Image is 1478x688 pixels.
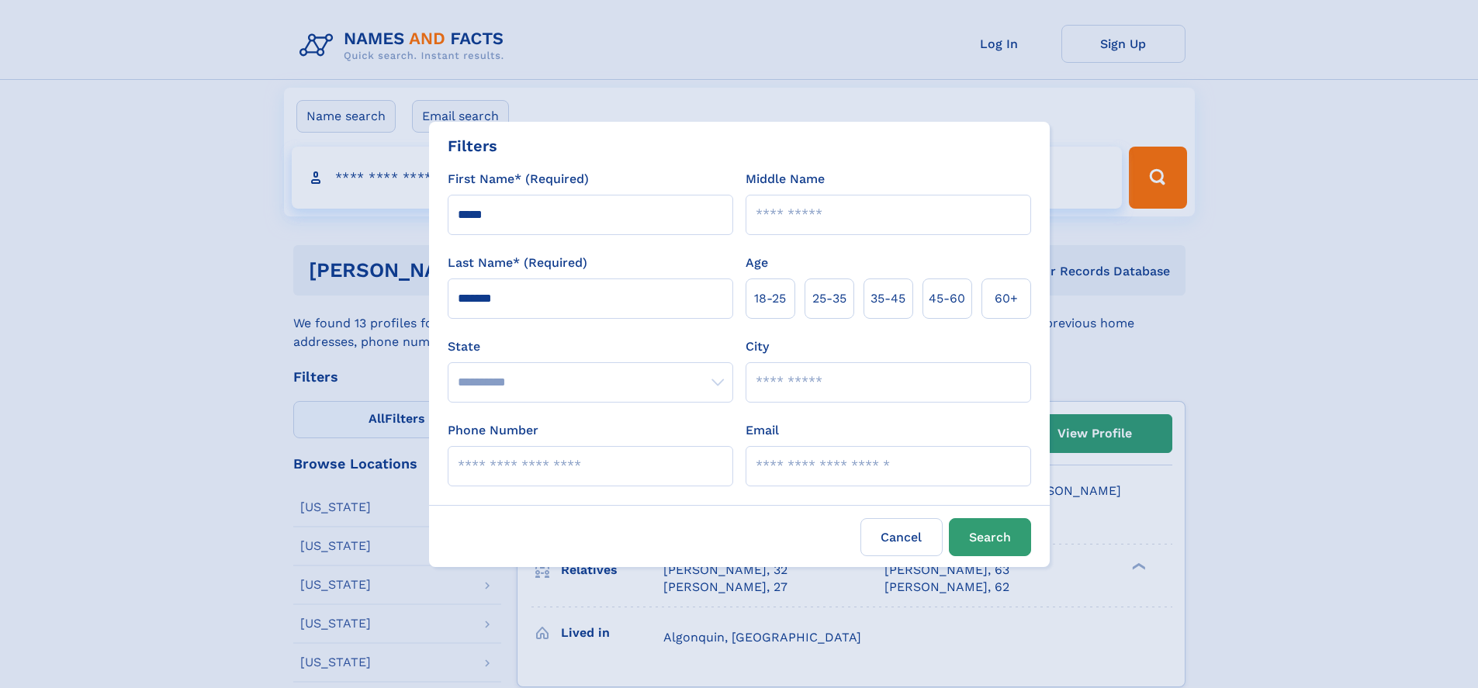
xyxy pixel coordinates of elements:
button: Search [949,518,1031,556]
span: 25‑35 [812,289,846,308]
label: City [746,337,769,356]
label: State [448,337,733,356]
label: Last Name* (Required) [448,254,587,272]
span: 60+ [995,289,1018,308]
span: 18‑25 [754,289,786,308]
span: 45‑60 [929,289,965,308]
label: First Name* (Required) [448,170,589,188]
label: Phone Number [448,421,538,440]
span: 35‑45 [871,289,905,308]
label: Email [746,421,779,440]
label: Cancel [860,518,943,556]
div: Filters [448,134,497,157]
label: Middle Name [746,170,825,188]
label: Age [746,254,768,272]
